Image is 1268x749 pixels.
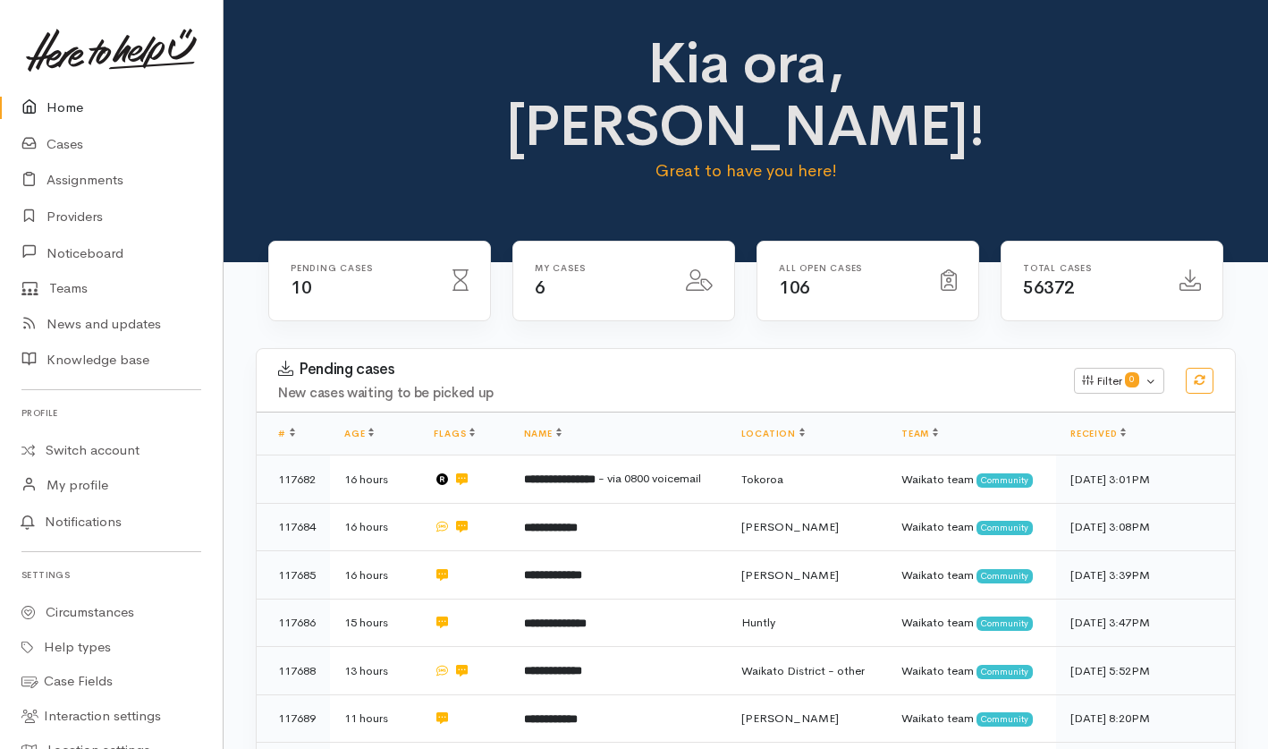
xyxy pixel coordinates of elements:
[901,428,938,439] a: Team
[976,665,1033,679] span: Community
[1056,551,1235,600] td: [DATE] 3:39PM
[779,263,919,273] h6: All Open cases
[1125,372,1139,387] span: 0
[976,712,1033,727] span: Community
[887,551,1056,600] td: Waikato team
[257,551,330,600] td: 117685
[434,428,475,439] a: Flags
[330,647,419,695] td: 13 hours
[257,694,330,743] td: 117689
[976,521,1033,535] span: Community
[741,472,783,487] span: Tokoroa
[976,617,1033,631] span: Community
[741,428,805,439] a: Location
[887,599,1056,647] td: Waikato team
[1056,647,1235,695] td: [DATE] 5:52PM
[1023,277,1075,299] span: 56372
[278,361,1052,379] h3: Pending cases
[887,503,1056,551] td: Waikato team
[330,694,419,743] td: 11 hours
[535,277,545,299] span: 6
[524,428,562,439] a: Name
[506,158,985,183] p: Great to have you here!
[1056,503,1235,551] td: [DATE] 3:08PM
[344,428,374,439] a: Age
[887,647,1056,695] td: Waikato team
[291,277,311,299] span: 10
[1023,263,1158,273] h6: Total cases
[887,694,1056,743] td: Waikato team
[1070,428,1126,439] a: Received
[257,455,330,504] td: 117682
[598,471,701,486] span: - via 0800 voicemail
[741,711,839,726] span: [PERSON_NAME]
[741,615,775,630] span: Huntly
[278,386,1052,401] h4: New cases waiting to be picked up
[21,563,201,587] h6: Settings
[779,277,810,299] span: 106
[535,263,664,273] h6: My cases
[257,647,330,695] td: 117688
[278,428,295,439] a: #
[1074,368,1164,395] button: Filter0
[1056,694,1235,743] td: [DATE] 8:20PM
[887,455,1056,504] td: Waikato team
[330,551,419,600] td: 16 hours
[741,567,839,583] span: [PERSON_NAME]
[506,32,985,158] h1: Kia ora, [PERSON_NAME]!
[257,599,330,647] td: 117686
[21,401,201,425] h6: Profile
[976,473,1033,488] span: Community
[741,663,865,678] span: Waikato District - other
[291,263,431,273] h6: Pending cases
[976,569,1033,583] span: Community
[257,503,330,551] td: 117684
[330,503,419,551] td: 16 hours
[741,519,839,534] span: [PERSON_NAME]
[1056,599,1235,647] td: [DATE] 3:47PM
[330,455,419,504] td: 16 hours
[330,599,419,647] td: 15 hours
[1056,455,1235,504] td: [DATE] 3:01PM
